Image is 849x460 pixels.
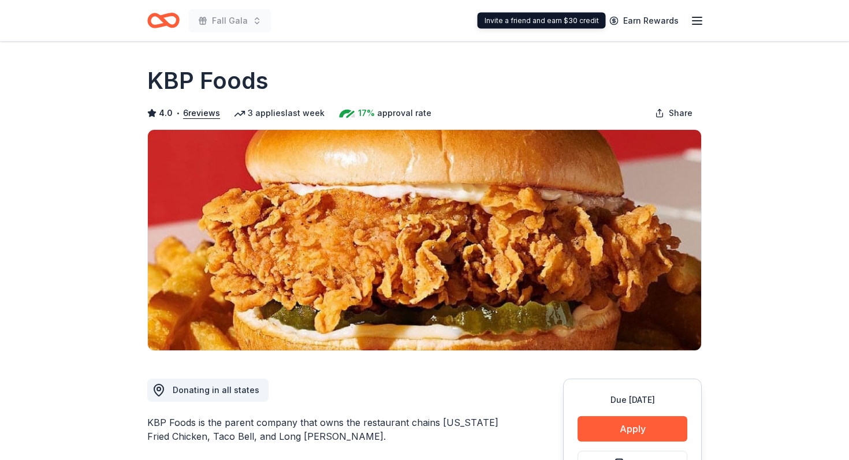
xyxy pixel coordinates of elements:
[147,7,180,34] a: Home
[189,9,271,32] button: Fall Gala
[147,65,269,97] h1: KBP Foods
[358,106,375,120] span: 17%
[646,102,702,125] button: Share
[212,14,248,28] span: Fall Gala
[147,416,508,443] div: KBP Foods is the parent company that owns the restaurant chains [US_STATE] Fried Chicken, Taco Be...
[377,106,431,120] span: approval rate
[173,385,259,395] span: Donating in all states
[578,393,687,407] div: Due [DATE]
[176,109,180,118] span: •
[234,106,325,120] div: 3 applies last week
[578,416,687,442] button: Apply
[602,10,686,31] a: Earn Rewards
[478,13,606,29] div: Invite a friend and earn $30 credit
[183,106,220,120] button: 6reviews
[669,106,692,120] span: Share
[159,106,173,120] span: 4.0
[148,130,701,350] img: Image for KBP Foods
